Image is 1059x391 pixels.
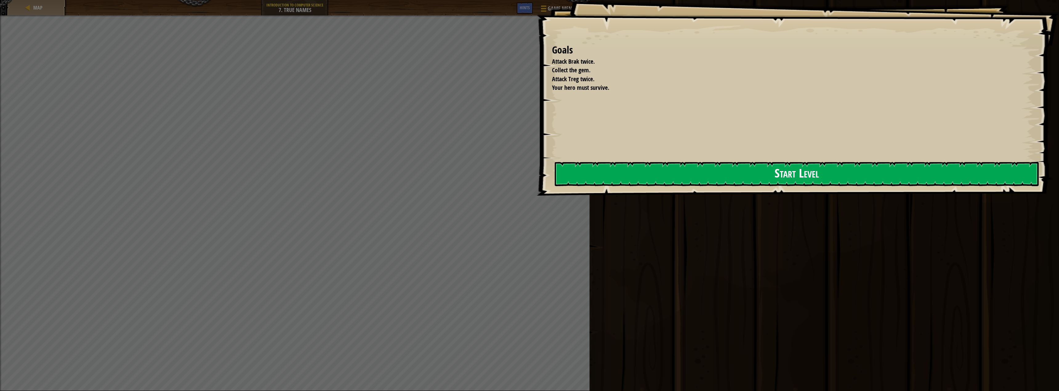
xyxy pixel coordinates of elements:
li: Collect the gem. [544,66,1036,75]
span: Attack Brak twice. [552,57,595,66]
div: Goals [552,43,1038,57]
li: Attack Brak twice. [544,57,1036,66]
a: Map [31,4,42,11]
li: Your hero must survive. [544,83,1036,92]
span: Attack Treg twice. [552,75,594,83]
span: Your hero must survive. [552,83,609,92]
span: Map [33,4,42,11]
button: Start Level [555,162,1039,186]
button: Game Menu [536,2,579,17]
span: Hints [520,5,530,10]
li: Attack Treg twice. [544,75,1036,84]
span: Collect the gem. [552,66,590,74]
